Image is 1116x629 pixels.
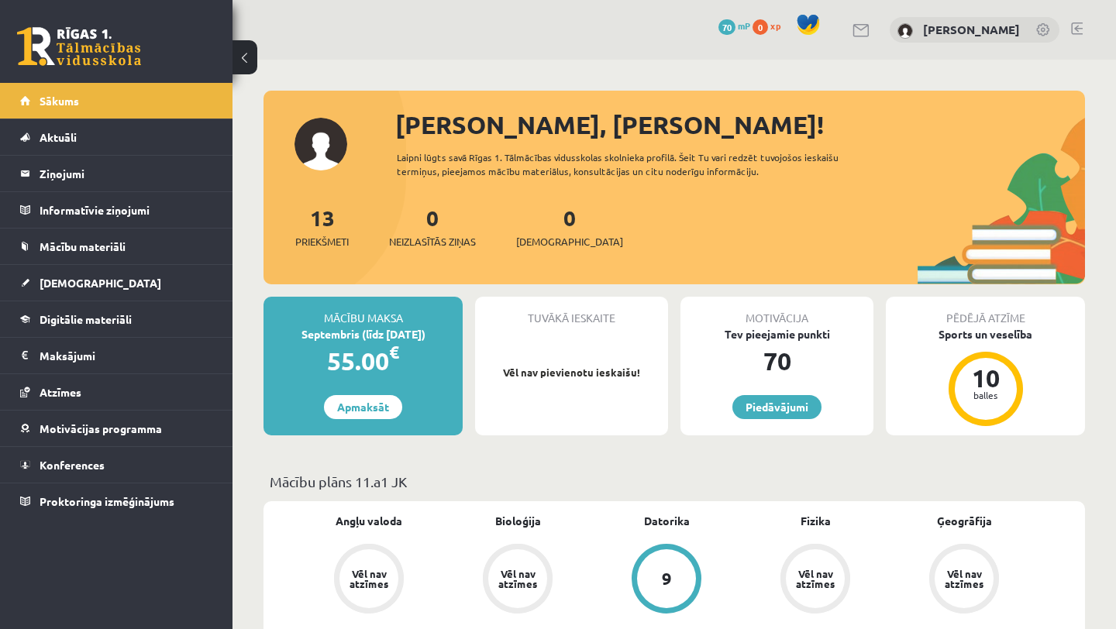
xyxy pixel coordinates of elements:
[718,19,735,35] span: 70
[389,234,476,249] span: Neizlasītās ziņas
[40,494,174,508] span: Proktoringa izmēģinājums
[890,544,1038,617] a: Vēl nav atzīmes
[270,471,1079,492] p: Mācību plāns 11.a1 JK
[592,544,741,617] a: 9
[770,19,780,32] span: xp
[347,569,391,589] div: Vēl nav atzīmes
[801,513,831,529] a: Fizika
[40,156,213,191] legend: Ziņojumi
[923,22,1020,37] a: [PERSON_NAME]
[886,297,1085,326] div: Pēdējā atzīme
[20,265,213,301] a: [DEMOGRAPHIC_DATA]
[738,19,750,32] span: mP
[443,544,592,617] a: Vēl nav atzīmes
[295,234,349,249] span: Priekšmeti
[897,23,913,39] img: Gabriela Annija Andersone
[17,27,141,66] a: Rīgas 1. Tālmācības vidusskola
[40,130,77,144] span: Aktuāli
[680,297,873,326] div: Motivācija
[40,338,213,373] legend: Maksājumi
[295,204,349,249] a: 13Priekšmeti
[942,569,986,589] div: Vēl nav atzīmes
[20,338,213,373] a: Maksājumi
[718,19,750,32] a: 70 mP
[20,83,213,119] a: Sākums
[397,150,890,178] div: Laipni lūgts savā Rīgas 1. Tālmācības vidusskolas skolnieka profilā. Šeit Tu vari redzēt tuvojošo...
[753,19,788,32] a: 0 xp
[753,19,768,35] span: 0
[963,366,1009,390] div: 10
[20,119,213,155] a: Aktuāli
[495,513,541,529] a: Bioloģija
[20,192,213,228] a: Informatīvie ziņojumi
[20,447,213,483] a: Konferences
[516,204,623,249] a: 0[DEMOGRAPHIC_DATA]
[389,341,399,363] span: €
[20,156,213,191] a: Ziņojumi
[263,326,463,342] div: Septembris (līdz [DATE])
[336,513,402,529] a: Angļu valoda
[294,544,443,617] a: Vēl nav atzīmes
[395,106,1085,143] div: [PERSON_NAME], [PERSON_NAME]!
[516,234,623,249] span: [DEMOGRAPHIC_DATA]
[40,421,162,435] span: Motivācijas programma
[496,569,539,589] div: Vēl nav atzīmes
[263,342,463,380] div: 55.00
[40,312,132,326] span: Digitālie materiāli
[741,544,890,617] a: Vēl nav atzīmes
[263,297,463,326] div: Mācību maksa
[20,411,213,446] a: Motivācijas programma
[483,365,660,380] p: Vēl nav pievienotu ieskaišu!
[389,204,476,249] a: 0Neizlasītās ziņas
[40,458,105,472] span: Konferences
[732,395,821,419] a: Piedāvājumi
[794,569,837,589] div: Vēl nav atzīmes
[40,192,213,228] legend: Informatīvie ziņojumi
[644,513,690,529] a: Datorika
[680,326,873,342] div: Tev pieejamie punkti
[963,390,1009,400] div: balles
[662,570,672,587] div: 9
[475,297,668,326] div: Tuvākā ieskaite
[886,326,1085,342] div: Sports un veselība
[886,326,1085,428] a: Sports un veselība 10 balles
[40,385,81,399] span: Atzīmes
[40,276,161,290] span: [DEMOGRAPHIC_DATA]
[324,395,402,419] a: Apmaksāt
[20,374,213,410] a: Atzīmes
[20,483,213,519] a: Proktoringa izmēģinājums
[40,239,126,253] span: Mācību materiāli
[20,301,213,337] a: Digitālie materiāli
[937,513,992,529] a: Ģeogrāfija
[680,342,873,380] div: 70
[40,94,79,108] span: Sākums
[20,229,213,264] a: Mācību materiāli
